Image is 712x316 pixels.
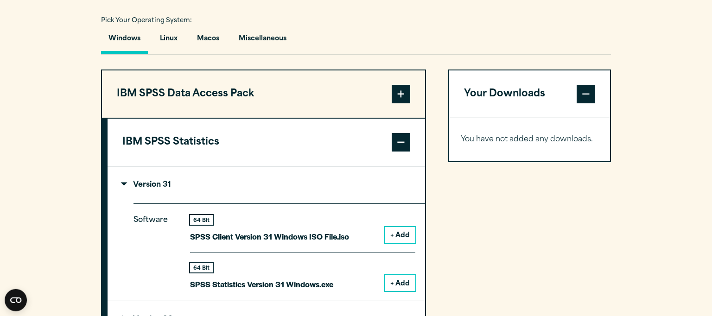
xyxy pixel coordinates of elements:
div: 64 Bit [190,215,213,225]
summary: Version 31 [108,166,425,203]
button: Linux [153,28,185,54]
button: Open CMP widget [5,289,27,311]
p: Software [133,214,175,284]
p: SPSS Statistics Version 31 Windows.exe [190,278,333,291]
button: + Add [385,275,415,291]
p: SPSS Client Version 31 Windows ISO File.iso [190,230,349,243]
button: IBM SPSS Data Access Pack [102,70,425,118]
button: Your Downloads [449,70,610,118]
span: Pick Your Operating System: [101,18,192,24]
button: IBM SPSS Statistics [108,119,425,166]
button: Miscellaneous [231,28,294,54]
button: Macos [190,28,227,54]
div: Your Downloads [449,118,610,161]
button: + Add [385,227,415,243]
p: Version 31 [122,181,171,189]
button: Windows [101,28,148,54]
p: You have not added any downloads. [461,133,598,146]
div: 64 Bit [190,263,213,272]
